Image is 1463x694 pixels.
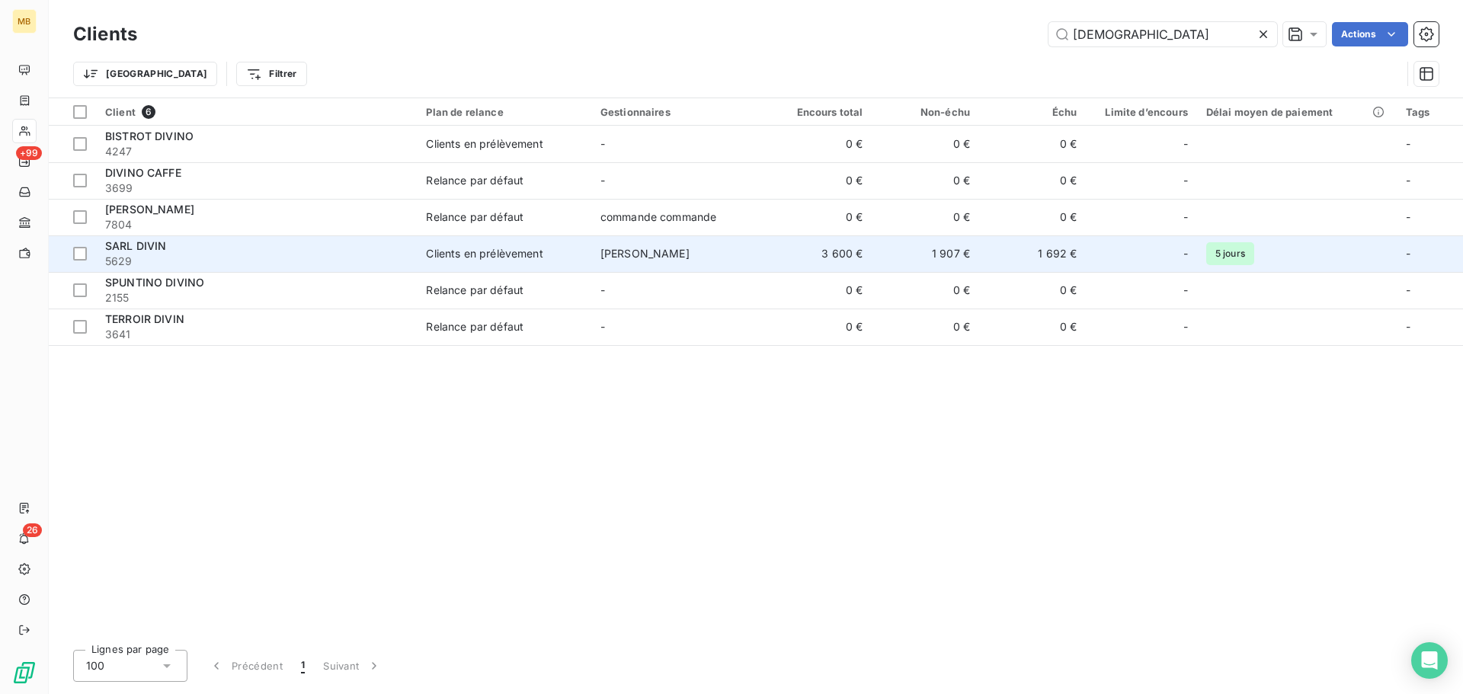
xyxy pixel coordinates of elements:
[872,199,979,235] td: 0 €
[105,144,408,159] span: 4247
[600,283,605,296] span: -
[774,106,863,118] div: Encours total
[882,106,970,118] div: Non-échu
[1406,210,1410,223] span: -
[12,9,37,34] div: MB
[23,523,42,537] span: 26
[1406,283,1410,296] span: -
[1206,106,1388,118] div: Délai moyen de paiement
[292,650,314,682] button: 1
[765,272,872,309] td: 0 €
[86,658,104,673] span: 100
[600,137,605,150] span: -
[1183,319,1188,334] span: -
[979,126,1086,162] td: 0 €
[426,283,523,298] div: Relance par défaut
[1406,174,1410,187] span: -
[872,272,979,309] td: 0 €
[426,106,581,118] div: Plan de relance
[1406,106,1454,118] div: Tags
[1183,283,1188,298] span: -
[1332,22,1408,46] button: Actions
[1406,137,1410,150] span: -
[1183,246,1188,261] span: -
[600,174,605,187] span: -
[1048,22,1277,46] input: Rechercher
[1206,242,1254,265] span: 5 jours
[105,327,408,342] span: 3641
[16,146,42,160] span: +99
[236,62,306,86] button: Filtrer
[200,650,292,682] button: Précédent
[765,126,872,162] td: 0 €
[105,254,408,269] span: 5629
[872,235,979,272] td: 1 907 €
[979,162,1086,199] td: 0 €
[426,319,523,334] div: Relance par défaut
[73,62,217,86] button: [GEOGRAPHIC_DATA]
[979,235,1086,272] td: 1 692 €
[1411,642,1448,679] div: Open Intercom Messenger
[105,217,408,232] span: 7804
[979,309,1086,345] td: 0 €
[600,320,605,333] span: -
[979,272,1086,309] td: 0 €
[988,106,1077,118] div: Échu
[1183,136,1188,152] span: -
[105,312,184,325] span: TERROIR DIVIN
[765,199,872,235] td: 0 €
[1406,320,1410,333] span: -
[105,290,408,305] span: 2155
[1096,106,1188,118] div: Limite d’encours
[600,247,690,260] span: [PERSON_NAME]
[314,650,391,682] button: Suivant
[872,162,979,199] td: 0 €
[600,210,717,223] span: commande commande
[979,199,1086,235] td: 0 €
[1406,247,1410,260] span: -
[105,181,408,196] span: 3699
[600,106,756,118] div: Gestionnaires
[1183,209,1188,225] span: -
[872,309,979,345] td: 0 €
[765,162,872,199] td: 0 €
[765,309,872,345] td: 0 €
[765,235,872,272] td: 3 600 €
[426,209,523,225] div: Relance par défaut
[105,130,194,142] span: BISTROT DIVINO
[426,173,523,188] div: Relance par défaut
[105,203,194,216] span: [PERSON_NAME]
[105,106,136,118] span: Client
[105,239,167,252] span: SARL DIVIN
[105,276,204,289] span: SPUNTINO DIVINO
[872,126,979,162] td: 0 €
[301,658,305,673] span: 1
[12,660,37,685] img: Logo LeanPay
[1183,173,1188,188] span: -
[105,166,181,179] span: DIVINO CAFFE
[426,136,543,152] div: Clients en prélèvement
[142,105,155,119] span: 6
[426,246,543,261] div: Clients en prélèvement
[73,21,137,48] h3: Clients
